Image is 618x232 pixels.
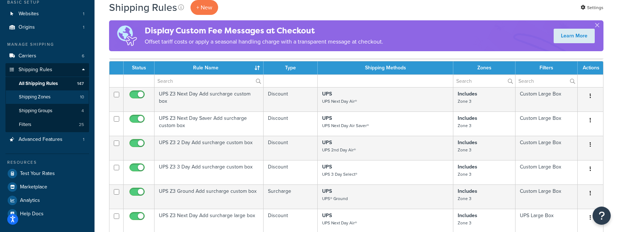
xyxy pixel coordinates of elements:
[264,136,318,160] td: Discount
[554,29,595,43] a: Learn More
[154,111,264,136] td: UPS Z3 Next Day Saver Add surcharge custom box
[5,7,89,21] li: Websites
[145,37,383,47] p: Offset tariff costs or apply a seasonal handling charge with a transparent message at checkout.
[322,90,332,98] strong: UPS
[458,147,471,153] small: Zone 3
[5,159,89,166] div: Resources
[5,63,89,77] a: Shipping Rules
[5,77,89,90] a: All Shipping Rules 147
[109,0,177,15] h1: Shipping Rules
[578,61,603,74] th: Actions
[154,87,264,111] td: UPS Z3 Next Day Add surcharge custom box
[5,133,89,146] li: Advanced Features
[20,198,40,204] span: Analytics
[19,81,58,87] span: All Shipping Rules
[5,207,89,220] a: Help Docs
[5,90,89,104] li: Shipping Zones
[458,163,477,171] strong: Includes
[80,94,84,100] span: 10
[322,147,356,153] small: UPS 2nd Day Air®
[515,75,577,87] input: Search
[322,114,332,122] strong: UPS
[458,220,471,226] small: Zone 3
[5,63,89,132] li: Shipping Rules
[264,61,318,74] th: Type
[19,67,52,73] span: Shipping Rules
[5,21,89,34] li: Origins
[5,118,89,131] a: Filters 25
[453,61,516,74] th: Zones
[5,167,89,180] a: Test Your Rates
[581,3,603,13] a: Settings
[458,139,477,146] strong: Includes
[515,87,578,111] td: Custom Large Box
[5,49,89,63] li: Carriers
[458,187,477,195] strong: Includes
[145,25,383,37] h4: Display Custom Fee Messages at Checkout
[458,114,477,122] strong: Includes
[5,118,89,131] li: Filters
[19,94,51,100] span: Shipping Zones
[458,212,477,219] strong: Includes
[5,194,89,207] a: Analytics
[5,104,89,118] a: Shipping Groups 4
[5,49,89,63] a: Carriers 6
[322,139,332,146] strong: UPS
[458,90,477,98] strong: Includes
[154,75,263,87] input: Search
[19,11,39,17] span: Websites
[5,104,89,118] li: Shipping Groups
[82,53,84,59] span: 6
[264,111,318,136] td: Discount
[154,160,264,184] td: UPS Z3 3 Day Add surcharge custom box
[322,98,357,105] small: UPS Next Day Air®
[109,20,145,51] img: duties-banner-06bc72dcb5fe05cb3f9472aba00be2ae8eb53ab6f0d8bb03d382ba314ac3c341.png
[5,7,89,21] a: Websites 1
[154,136,264,160] td: UPS Z3 2 Day Add surcharge custom box
[322,195,348,202] small: UPS® Ground
[19,122,31,128] span: Filters
[264,87,318,111] td: Discount
[81,108,84,114] span: 4
[20,171,55,177] span: Test Your Rates
[322,220,357,226] small: UPS Next Day Air®
[593,207,611,225] button: Open Resource Center
[19,24,35,30] span: Origins
[458,122,471,129] small: Zone 3
[318,61,453,74] th: Shipping Methods
[20,184,47,190] span: Marketplace
[322,163,332,171] strong: UPS
[83,137,84,143] span: 1
[515,111,578,136] td: Custom Large Box
[515,184,578,209] td: Custom Large Box
[20,211,44,217] span: Help Docs
[5,77,89,90] li: All Shipping Rules
[515,136,578,160] td: Custom Large Box
[322,171,357,178] small: UPS 3 Day Select®
[5,41,89,48] div: Manage Shipping
[83,24,84,30] span: 1
[264,184,318,209] td: Surcharge
[322,212,332,219] strong: UPS
[515,61,578,74] th: Filters
[264,160,318,184] td: Discount
[5,180,89,194] a: Marketplace
[5,90,89,104] a: Shipping Zones 10
[124,61,154,74] th: Status
[154,184,264,209] td: UPS Z3 Ground Add surcharge custom box
[322,122,369,129] small: UPS Next Day Air Saver®
[19,108,52,114] span: Shipping Groups
[322,187,332,195] strong: UPS
[453,75,515,87] input: Search
[458,195,471,202] small: Zone 3
[79,122,84,128] span: 25
[515,160,578,184] td: Custom Large Box
[19,53,36,59] span: Carriers
[5,21,89,34] a: Origins 1
[19,137,63,143] span: Advanced Features
[83,11,84,17] span: 1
